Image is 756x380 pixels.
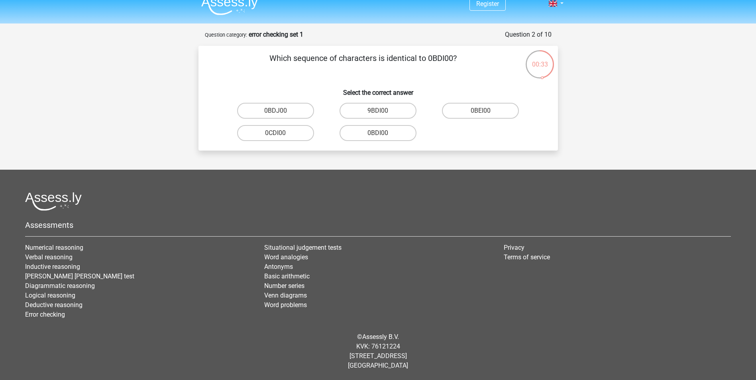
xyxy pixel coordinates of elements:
[25,282,95,290] a: Diagrammatic reasoning
[25,301,82,309] a: Deductive reasoning
[504,253,550,261] a: Terms of service
[205,32,247,38] small: Question category:
[505,30,552,39] div: Question 2 of 10
[264,253,308,261] a: Word analogies
[264,272,310,280] a: Basic arithmetic
[264,244,342,251] a: Situational judgement tests
[25,244,83,251] a: Numerical reasoning
[25,192,82,211] img: Assessly logo
[25,263,80,270] a: Inductive reasoning
[211,52,515,76] p: Which sequence of characters is identical to 0BDI00?
[25,220,731,230] h5: Assessments
[237,125,314,141] label: 0CDI00
[25,253,73,261] a: Verbal reasoning
[340,125,416,141] label: 0BDI00
[264,292,307,299] a: Venn diagrams
[237,103,314,119] label: 0BDJ00
[264,263,293,270] a: Antonyms
[249,31,303,38] strong: error checking set 1
[504,244,524,251] a: Privacy
[442,103,519,119] label: 0BEI00
[264,301,307,309] a: Word problems
[25,272,134,280] a: [PERSON_NAME] [PERSON_NAME] test
[525,49,555,69] div: 00:33
[264,282,304,290] a: Number series
[211,82,545,96] h6: Select the correct answer
[340,103,416,119] label: 9BDI00
[25,292,75,299] a: Logical reasoning
[25,311,65,318] a: Error checking
[362,333,399,341] a: Assessly B.V.
[19,326,737,377] div: © KVK: 76121224 [STREET_ADDRESS] [GEOGRAPHIC_DATA]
